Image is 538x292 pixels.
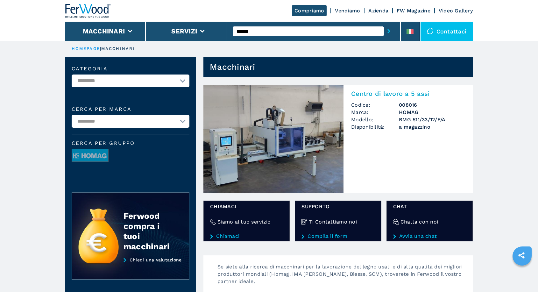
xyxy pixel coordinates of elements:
[351,101,399,109] span: Codice:
[399,123,465,131] span: a magazzino
[301,219,307,225] img: Ti Contattiamo noi
[171,27,197,35] button: Servizi
[439,8,473,14] a: Video Gallery
[421,22,473,41] div: Contattaci
[400,218,438,225] h4: Chatta con noi
[399,116,465,123] h3: BMG 511/33/12/F/A
[351,109,399,116] span: Marca:
[393,203,466,210] span: chat
[513,247,529,263] a: sharethis
[210,62,255,72] h1: Macchinari
[335,8,360,14] a: Vendiamo
[217,218,271,225] h4: Siamo al tuo servizio
[292,5,327,16] a: Compriamo
[72,66,189,71] label: Categoria
[72,107,189,112] label: Cerca per marca
[351,116,399,123] span: Modello:
[427,28,433,34] img: Contattaci
[351,123,399,131] span: Disponibilità:
[301,203,374,210] span: Supporto
[399,109,465,116] h3: HOMAG
[65,4,111,18] img: Ferwood
[397,8,430,14] a: FW Magazine
[210,203,283,210] span: Chiamaci
[124,211,176,252] div: Ferwood compra i tuoi macchinari
[211,263,473,291] p: Se siete alla ricerca di macchinari per la lavorazione del legno usati e di alta qualità dei migl...
[399,101,465,109] h3: 008016
[100,46,101,51] span: |
[511,263,533,287] iframe: Chat
[301,233,374,239] a: Compila il form
[203,85,343,193] img: Centro di lavoro a 5 assi HOMAG BMG 511/33/12/F/A
[393,233,466,239] a: Avvia una chat
[368,8,388,14] a: Azienda
[393,219,399,225] img: Chatta con noi
[203,85,473,193] a: Centro di lavoro a 5 assi HOMAG BMG 511/33/12/F/ACentro di lavoro a 5 assiCodice:008016Marca:HOMA...
[72,141,189,146] span: Cerca per Gruppo
[309,218,357,225] h4: Ti Contattiamo noi
[384,24,394,39] button: submit-button
[101,46,135,52] p: macchinari
[72,257,189,280] a: Chiedi una valutazione
[83,27,125,35] button: Macchinari
[351,90,465,97] h2: Centro di lavoro a 5 assi
[210,233,283,239] a: Chiamaci
[210,219,216,225] img: Siamo al tuo servizio
[72,46,100,51] a: HOMEPAGE
[72,149,108,162] img: image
